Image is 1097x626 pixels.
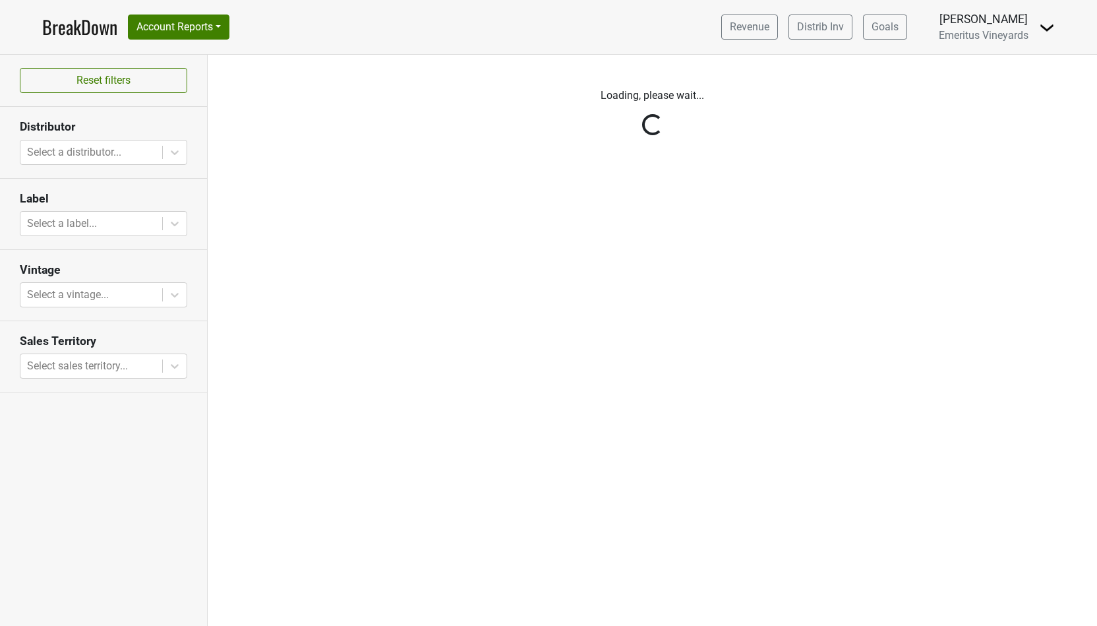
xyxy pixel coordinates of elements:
p: Loading, please wait... [287,88,1019,104]
span: Emeritus Vineyards [939,29,1028,42]
button: Account Reports [128,15,229,40]
a: Distrib Inv [788,15,852,40]
div: [PERSON_NAME] [939,11,1028,28]
a: Revenue [721,15,778,40]
img: Dropdown Menu [1039,20,1055,36]
a: BreakDown [42,13,117,41]
a: Goals [863,15,907,40]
